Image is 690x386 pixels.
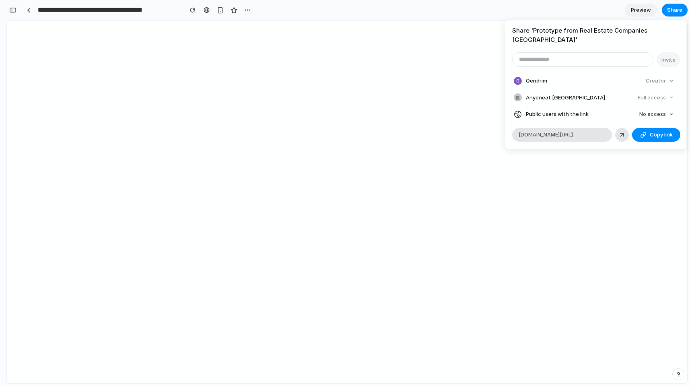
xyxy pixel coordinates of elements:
span: Qendrim [526,77,547,85]
span: Public users with the link [526,110,589,118]
h4: Share ' Prototype from Real Estate Companies [GEOGRAPHIC_DATA] ' [512,26,679,44]
button: No access [636,109,677,120]
div: [DOMAIN_NAME][URL] [512,128,612,142]
span: Anyone at [GEOGRAPHIC_DATA] [526,94,605,102]
span: Copy link [650,131,673,139]
button: Copy link [632,128,680,142]
span: No access [639,110,666,118]
span: [DOMAIN_NAME][URL] [519,131,573,139]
